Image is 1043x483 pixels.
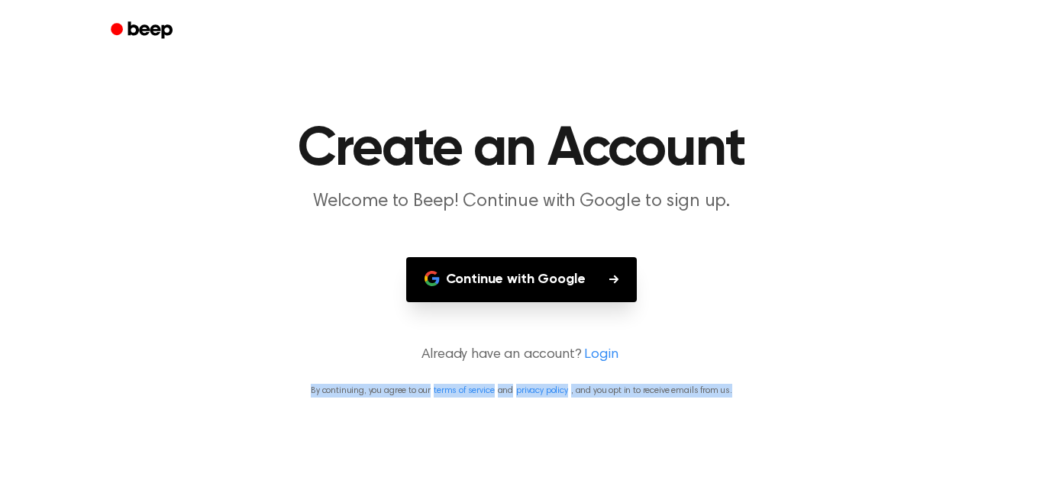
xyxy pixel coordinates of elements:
h1: Create an Account [131,122,912,177]
p: Welcome to Beep! Continue with Google to sign up. [228,189,815,214]
a: Login [584,345,618,365]
p: By continuing, you agree to our and , and you opt in to receive emails from us. [18,384,1025,398]
a: terms of service [434,386,494,395]
a: Beep [100,16,186,46]
button: Continue with Google [406,257,638,302]
a: privacy policy [516,386,568,395]
p: Already have an account? [18,345,1025,365]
